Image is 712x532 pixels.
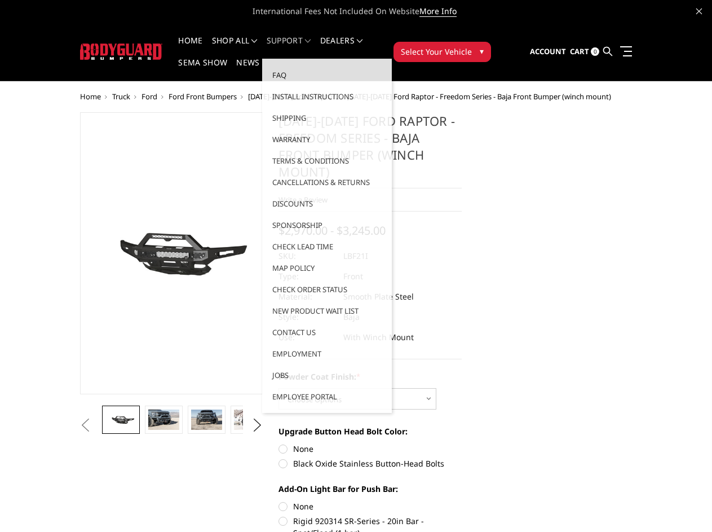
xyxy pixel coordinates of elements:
a: Cart 0 [570,37,599,67]
label: None [278,443,462,455]
img: 2021-2025 Ford Raptor - Freedom Series - Baja Front Bumper (winch mount) [191,410,222,430]
a: shop all [212,37,258,59]
label: None [278,500,462,512]
span: 0 [591,47,599,56]
a: Dealers [320,37,363,59]
a: Warranty [267,129,387,150]
span: Select Your Vehicle [401,46,472,58]
a: Check Lead Time [267,236,387,257]
label: Add-On Light Bar for Push Bar: [278,483,462,495]
a: Jobs [267,364,387,386]
a: Ford [141,91,157,102]
span: Account [530,46,566,56]
iframe: Chat Widget [656,478,712,532]
a: Discounts [267,193,387,214]
a: [DATE]-[DATE] Ford Raptor [248,91,335,102]
a: MAP Policy [267,257,387,279]
a: Sponsorship [267,214,387,236]
a: Ford Front Bumpers [169,91,237,102]
label: Black Oxide Stainless Button-Head Bolts [278,458,462,469]
button: Previous [77,417,94,434]
a: Cancellations & Returns [267,172,387,193]
a: Truck [112,91,130,102]
img: 2021-2025 Ford Raptor - Freedom Series - Baja Front Bumper (winch mount) [105,412,136,427]
span: ▾ [480,45,484,57]
a: Home [80,91,101,102]
a: Install Instructions [267,86,387,107]
a: Account [530,37,566,67]
a: New Product Wait List [267,300,387,322]
a: Terms & Conditions [267,150,387,172]
a: Check Order Status [267,279,387,300]
label: Upgrade Button Head Bolt Color: [278,425,462,437]
button: Select Your Vehicle [393,42,491,62]
button: Next [249,417,266,434]
a: Support [267,37,311,59]
a: Employee Portal [267,386,387,407]
a: SEMA Show [178,59,227,81]
a: News [236,59,259,81]
span: [DATE]-[DATE] Ford Raptor - Freedom Series - Baja Front Bumper (winch mount) [347,91,611,102]
img: BODYGUARD BUMPERS [80,43,163,60]
a: More Info [419,6,457,17]
a: FAQ [267,64,387,86]
span: Cart [570,46,589,56]
a: Contact Us [267,322,387,343]
a: Employment [267,343,387,364]
a: 2021-2025 Ford Raptor - Freedom Series - Baja Front Bumper (winch mount) [80,112,263,394]
a: Shipping [267,107,387,129]
a: Home [178,37,202,59]
img: 2021-2025 Ford Raptor - Freedom Series - Baja Front Bumper (winch mount) [148,410,179,430]
img: 2021-2025 Ford Raptor - Freedom Series - Baja Front Bumper (winch mount) [234,410,264,430]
